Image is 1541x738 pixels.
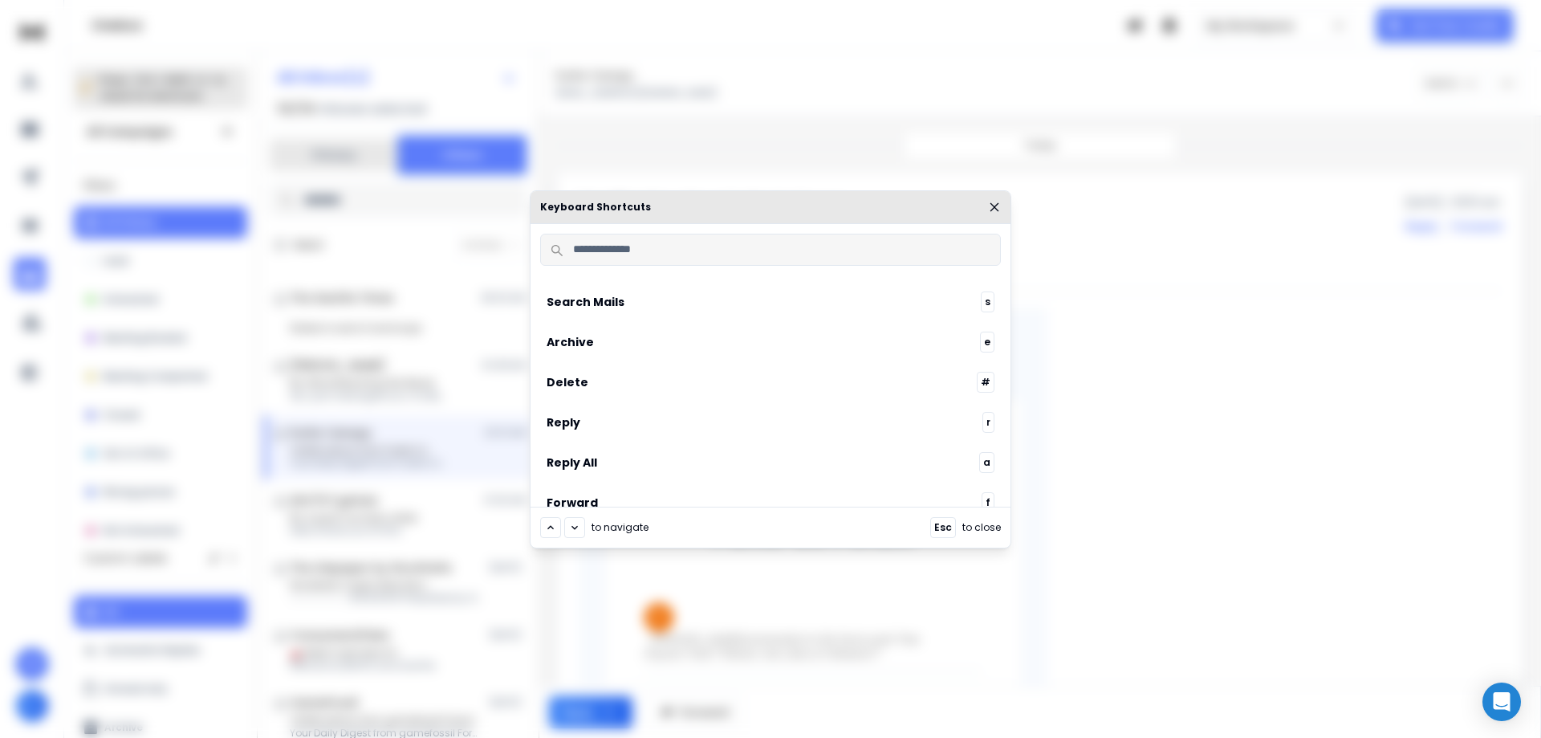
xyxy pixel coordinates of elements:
p: to navigate [592,521,649,534]
p: Forward [547,495,598,511]
p: Esc [930,517,956,538]
p: a [979,452,994,473]
p: s [981,292,994,312]
p: Search Mails [547,294,624,310]
p: Reply All [547,455,597,471]
p: r [982,412,994,433]
div: Open Intercom Messenger [1482,683,1521,721]
p: e [980,332,994,353]
p: Keyboard Shortcuts [540,201,651,214]
p: # [977,372,994,393]
p: Archive [547,334,594,350]
p: Delete [547,374,588,390]
p: f [982,492,994,513]
p: Reply [547,414,580,430]
p: to close [962,521,1001,534]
